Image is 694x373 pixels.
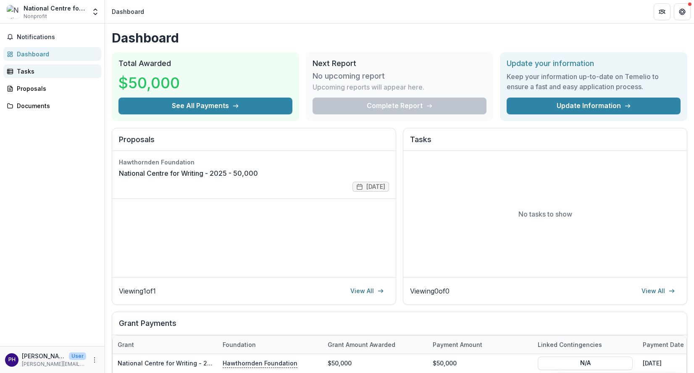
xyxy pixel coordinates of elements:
[538,356,633,370] button: N/A
[8,357,16,362] div: Peggy Hughes
[3,30,101,44] button: Notifications
[119,319,680,335] h2: Grant Payments
[428,336,533,354] div: Payment Amount
[17,101,95,110] div: Documents
[118,59,292,68] h2: Total Awarded
[323,336,428,354] div: Grant amount awarded
[7,5,20,19] img: National Centre for Writing
[654,3,670,20] button: Partners
[323,340,400,349] div: Grant amount awarded
[119,135,389,151] h2: Proposals
[119,168,258,178] a: National Centre for Writing - 2025 - 50,000
[17,50,95,58] div: Dashboard
[22,352,66,360] p: [PERSON_NAME]
[118,360,244,367] a: National Centre for Writing - 2025 - 50,000
[119,286,156,296] p: Viewing 1 of 1
[89,3,101,20] button: Open entity switcher
[112,30,687,45] h1: Dashboard
[533,336,638,354] div: Linked Contingencies
[313,59,486,68] h2: Next Report
[118,98,292,114] button: See All Payments
[638,340,689,349] div: Payment date
[636,284,680,298] a: View All
[3,64,101,78] a: Tasks
[17,67,95,76] div: Tasks
[345,284,389,298] a: View All
[108,5,147,18] nav: breadcrumb
[507,98,681,114] a: Update Information
[218,336,323,354] div: Foundation
[3,82,101,95] a: Proposals
[113,336,218,354] div: Grant
[223,358,297,368] p: Hawthornden Foundation
[313,71,385,81] h3: No upcoming report
[428,354,533,372] div: $50,000
[410,135,680,151] h2: Tasks
[507,71,681,92] h3: Keep your information up-to-date on Temelio to ensure a fast and easy application process.
[674,3,691,20] button: Get Help
[428,340,487,349] div: Payment Amount
[24,4,86,13] div: National Centre for Writing
[218,340,261,349] div: Foundation
[17,84,95,93] div: Proposals
[113,340,139,349] div: Grant
[507,59,681,68] h2: Update your information
[533,340,607,349] div: Linked Contingencies
[410,286,450,296] p: Viewing 0 of 0
[22,360,86,368] p: [PERSON_NAME][EMAIL_ADDRESS][DOMAIN_NAME]
[24,13,47,20] span: Nonprofit
[313,82,424,92] p: Upcoming reports will appear here.
[112,7,144,16] div: Dashboard
[69,352,86,360] p: User
[89,355,100,365] button: More
[3,99,101,113] a: Documents
[118,71,181,94] h3: $50,000
[323,354,428,372] div: $50,000
[518,209,572,219] p: No tasks to show
[17,34,98,41] span: Notifications
[3,47,101,61] a: Dashboard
